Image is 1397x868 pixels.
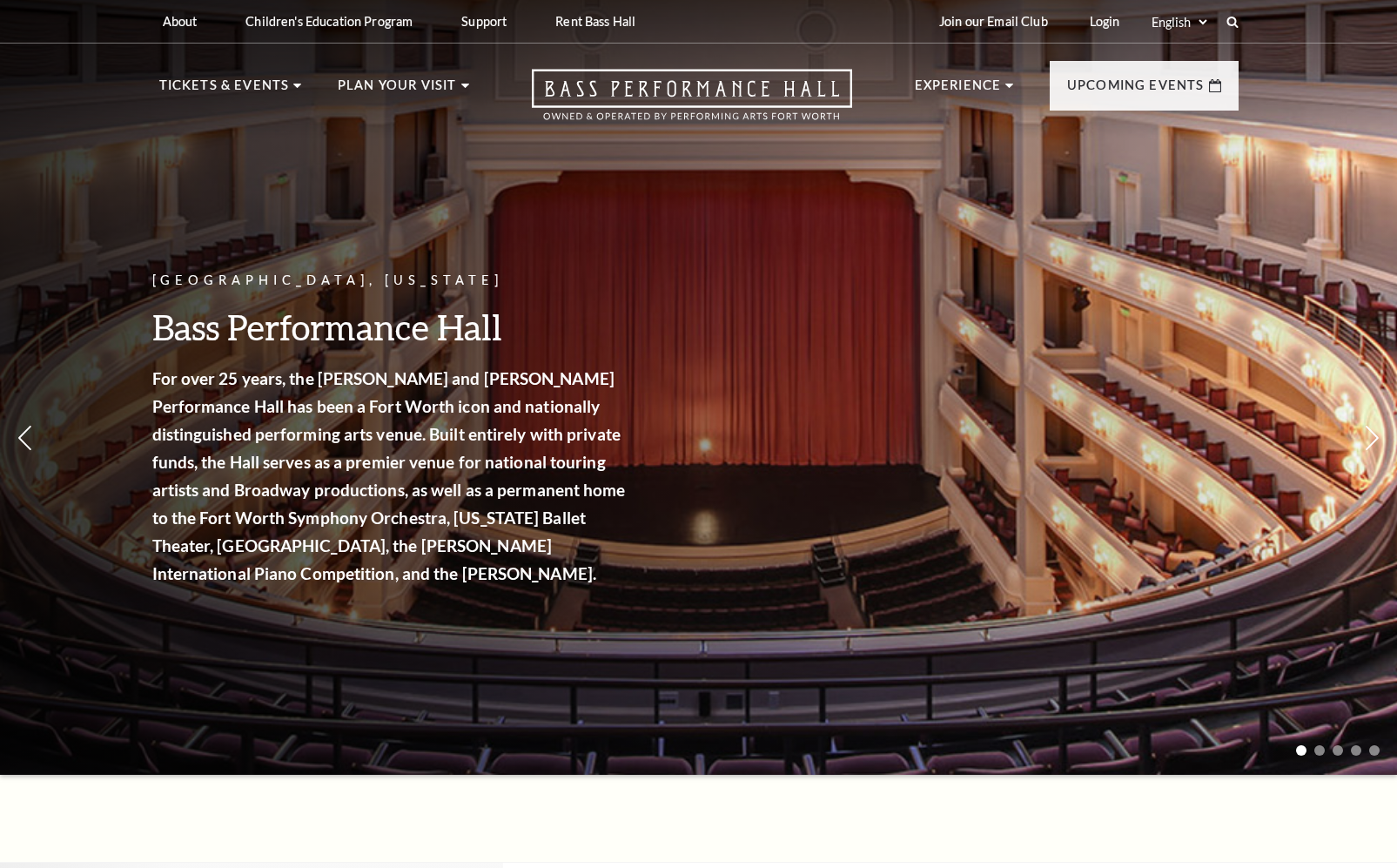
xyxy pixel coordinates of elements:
p: Plan Your Visit [338,75,457,106]
p: [GEOGRAPHIC_DATA], [US_STATE] [152,270,631,292]
p: Experience [915,75,1002,106]
p: Tickets & Events [159,75,290,106]
p: Rent Bass Hall [555,14,635,29]
h3: Bass Performance Hall [152,305,631,349]
strong: For over 25 years, the [PERSON_NAME] and [PERSON_NAME] Performance Hall has been a Fort Worth ico... [152,368,626,583]
p: Support [461,14,507,29]
p: About [163,14,198,29]
p: Children's Education Program [245,14,413,29]
p: Upcoming Events [1067,75,1205,106]
select: Select: [1148,14,1210,30]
